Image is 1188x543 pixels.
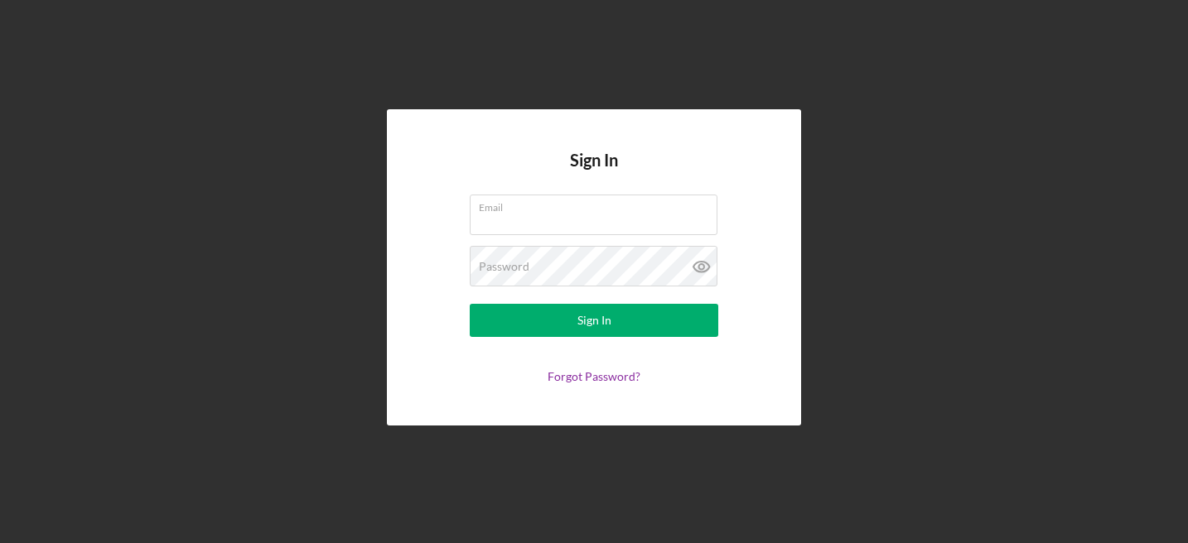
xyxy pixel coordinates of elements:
[570,151,618,195] h4: Sign In
[470,304,718,337] button: Sign In
[479,195,717,214] label: Email
[577,304,611,337] div: Sign In
[548,369,640,383] a: Forgot Password?
[479,260,529,273] label: Password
